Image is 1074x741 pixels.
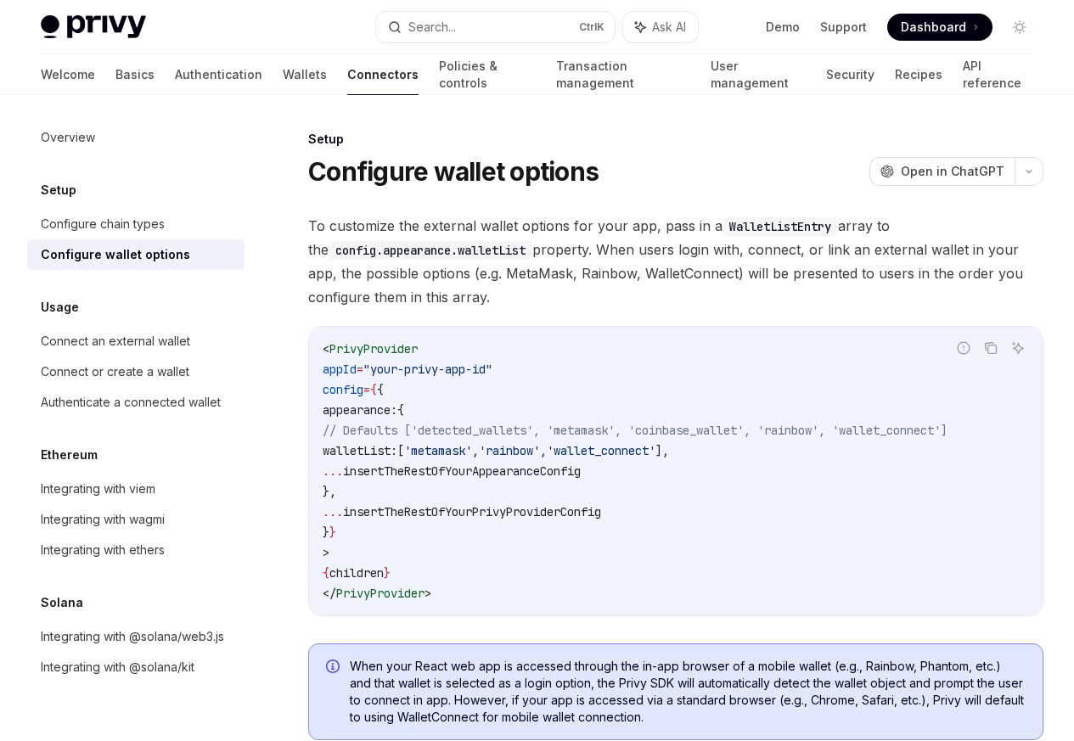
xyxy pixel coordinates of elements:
div: Integrating with wagmi [41,509,165,530]
span: Dashboard [901,19,966,36]
a: Integrating with @solana/kit [27,652,245,682]
svg: Info [326,660,343,676]
span: PrivyProvider [329,341,418,356]
span: "your-privy-app-id" [363,362,492,377]
span: = [357,362,363,377]
div: Connect or create a wallet [41,362,189,382]
a: Integrating with viem [27,474,245,504]
span: 'metamask' [404,443,472,458]
span: < [323,341,329,356]
span: = [363,382,370,397]
code: config.appearance.walletList [329,241,532,260]
code: WalletListEntry [723,217,838,236]
span: children [329,565,384,581]
a: Authentication [175,54,262,95]
a: Basics [115,54,155,95]
span: appearance: [323,402,397,418]
a: API reference [963,54,1033,95]
a: Demo [766,19,800,36]
a: Connect or create a wallet [27,356,245,387]
span: When your React web app is accessed through the in-app browser of a mobile wallet (e.g., Rainbow,... [350,658,1026,726]
a: Integrating with ethers [27,535,245,565]
span: , [540,443,547,458]
span: Open in ChatGPT [901,163,1004,180]
div: Connect an external wallet [41,331,190,351]
button: Open in ChatGPT [869,157,1015,186]
a: Authenticate a connected wallet [27,387,245,418]
h5: Ethereum [41,445,98,465]
div: Search... [408,17,456,37]
a: Integrating with wagmi [27,504,245,535]
a: Wallets [283,54,327,95]
div: Integrating with @solana/kit [41,657,194,677]
span: appId [323,362,357,377]
span: walletList: [323,443,397,458]
div: Configure wallet options [41,244,190,265]
span: { [377,382,384,397]
button: Ask AI [1007,337,1029,359]
span: ... [323,463,343,479]
span: { [397,402,404,418]
span: insertTheRestOfYourPrivyProviderConfig [343,504,601,519]
a: Connectors [347,54,419,95]
a: Connect an external wallet [27,326,245,356]
span: </ [323,586,336,601]
h5: Setup [41,180,76,200]
a: Overview [27,122,245,153]
a: Policies & controls [439,54,536,95]
button: Copy the contents from the code block [980,337,1002,359]
button: Ask AI [623,12,698,42]
span: Ask AI [652,19,686,36]
img: light logo [41,15,146,39]
h5: Solana [41,592,83,613]
div: Integrating with ethers [41,540,165,560]
span: insertTheRestOfYourAppearanceConfig [343,463,581,479]
button: Search...CtrlK [376,12,615,42]
span: ... [323,504,343,519]
div: Integrating with viem [41,479,155,499]
span: To customize the external wallet options for your app, pass in a array to the property. When user... [308,214,1043,309]
span: > [323,545,329,560]
span: , [472,443,479,458]
button: Report incorrect code [953,337,975,359]
span: { [323,565,329,581]
a: Configure chain types [27,209,245,239]
a: Dashboard [887,14,992,41]
a: Welcome [41,54,95,95]
span: }, [323,484,336,499]
span: Ctrl K [579,20,604,34]
span: } [323,525,329,540]
span: [ [397,443,404,458]
h5: Usage [41,297,79,317]
a: Configure wallet options [27,239,245,270]
div: Configure chain types [41,214,165,234]
span: } [329,525,336,540]
a: User management [711,54,806,95]
a: Recipes [895,54,942,95]
a: Support [820,19,867,36]
span: 'rainbow' [479,443,540,458]
span: // Defaults ['detected_wallets', 'metamask', 'coinbase_wallet', 'rainbow', 'wallet_connect'] [323,423,947,438]
button: Toggle dark mode [1006,14,1033,41]
span: ], [655,443,669,458]
a: Security [826,54,874,95]
a: Transaction management [556,54,690,95]
span: } [384,565,391,581]
span: 'wallet_connect' [547,443,655,458]
h1: Configure wallet options [308,156,599,187]
span: { [370,382,377,397]
span: > [425,586,431,601]
a: Integrating with @solana/web3.js [27,621,245,652]
div: Authenticate a connected wallet [41,392,221,413]
div: Overview [41,127,95,148]
span: PrivyProvider [336,586,425,601]
span: config [323,382,363,397]
div: Integrating with @solana/web3.js [41,626,224,647]
div: Setup [308,131,1043,148]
